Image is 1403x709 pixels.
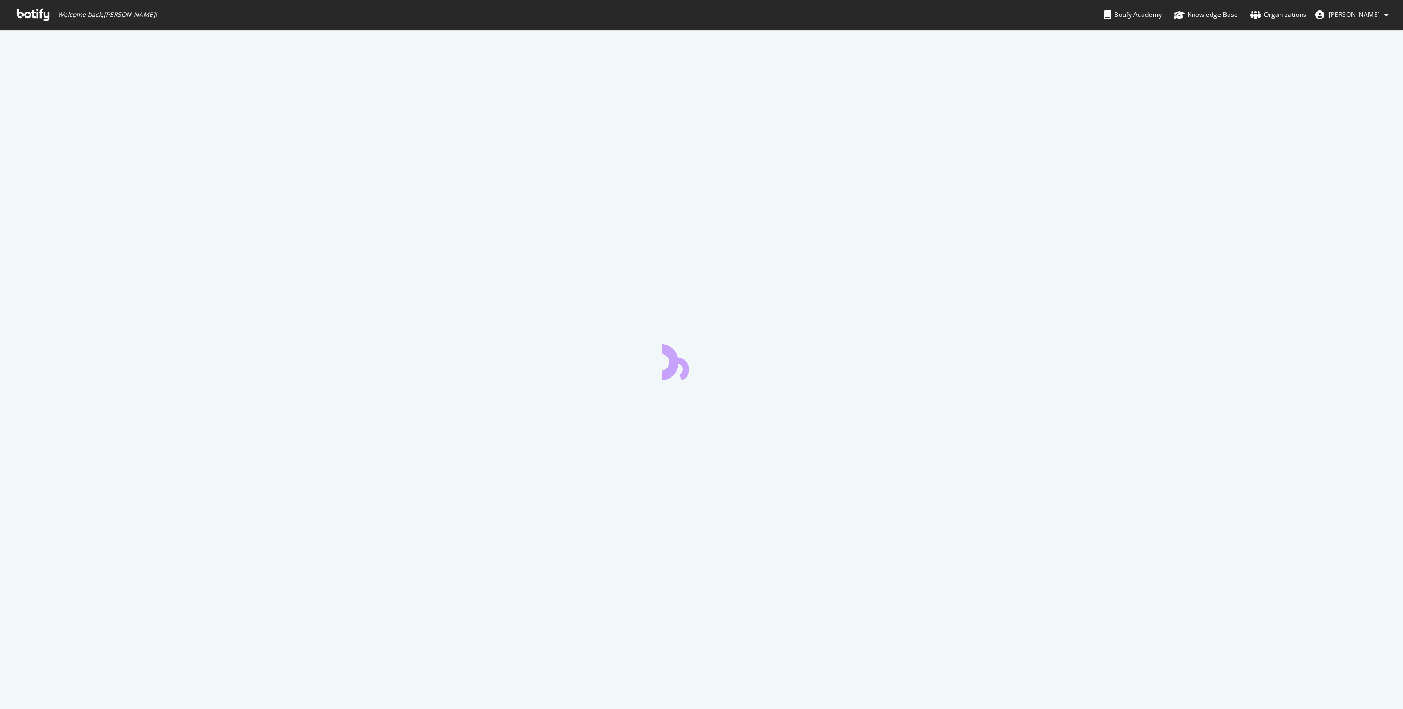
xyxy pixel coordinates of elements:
[58,10,157,19] span: Welcome back, [PERSON_NAME] !
[1250,9,1307,20] div: Organizations
[1174,9,1238,20] div: Knowledge Base
[662,341,741,380] div: animation
[1104,9,1162,20] div: Botify Academy
[1328,10,1380,19] span: Jon Brace
[1307,6,1398,24] button: [PERSON_NAME]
